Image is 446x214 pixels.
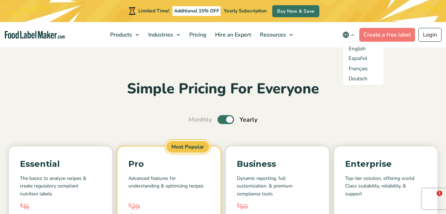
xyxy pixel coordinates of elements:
span: Pricing [187,31,207,39]
aside: Language selected: English [349,45,378,82]
span: $ [20,202,23,210]
span: Hire an Expert [213,31,252,39]
h2: Simple Pricing For Everyone [5,80,441,99]
p: Top-tier solution, offering world Class scalability, reliability, & support [345,175,426,198]
a: Buy Now & Save [272,5,319,17]
span: Limited Time! [138,8,169,14]
span: Products [108,31,133,39]
p: Dynamic reporting, full customization, & premium compliance tools [237,175,318,198]
label: Toggle [217,115,234,124]
a: Create a free label [359,28,415,42]
span: English [349,45,366,52]
span: Resources [258,31,287,39]
span: Yearly [240,115,257,124]
p: Pro [128,157,210,171]
a: Products [106,22,142,48]
span: Monthly [189,115,212,124]
a: Pricing [185,22,209,48]
a: Language switcher : Spanish [349,55,367,62]
p: Business [237,157,318,171]
span: Most Popular [165,140,210,154]
span: Additional 15% OFF [172,6,221,16]
span: 1 [437,191,442,196]
p: Enterprise [345,157,426,171]
a: Login [418,28,442,42]
span: $ [128,202,131,210]
p: Essential [20,157,101,171]
span: 59 [240,202,248,212]
span: 29 [131,202,140,212]
a: Hire an Expert [211,22,254,48]
a: Industries [144,22,183,48]
a: Language switcher : French [349,65,368,72]
iframe: Intercom live chat [423,191,439,207]
span: $ [237,202,240,210]
span: Yearly Subscription [224,8,267,14]
p: The basics to analyze recipes & create regulatory compliant nutrition labels [20,175,101,198]
span: 15 [23,202,29,212]
p: Advanced features for understanding & optimizing recipes [128,175,210,198]
a: Language switcher : German [349,75,368,82]
span: Industries [146,31,174,39]
a: Resources [256,22,296,48]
